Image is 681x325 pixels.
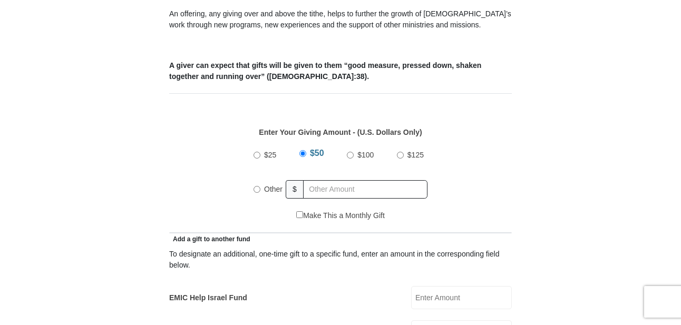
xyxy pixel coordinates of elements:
[264,185,283,193] span: Other
[303,180,427,199] input: Other Amount
[411,286,512,309] input: Enter Amount
[357,151,374,159] span: $100
[169,249,512,271] div: To designate an additional, one-time gift to a specific fund, enter an amount in the correspondin...
[169,292,247,303] label: EMIC Help Israel Fund
[296,210,385,221] label: Make This a Monthly Gift
[169,235,250,243] span: Add a gift to another fund
[259,128,422,136] strong: Enter Your Giving Amount - (U.S. Dollars Only)
[286,180,304,199] span: $
[310,149,324,157] span: $50
[296,211,303,218] input: Make This a Monthly Gift
[407,151,424,159] span: $125
[169,8,512,31] p: An offering, any giving over and above the tithe, helps to further the growth of [DEMOGRAPHIC_DAT...
[169,61,481,81] b: A giver can expect that gifts will be given to them “good measure, pressed down, shaken together ...
[264,151,276,159] span: $25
